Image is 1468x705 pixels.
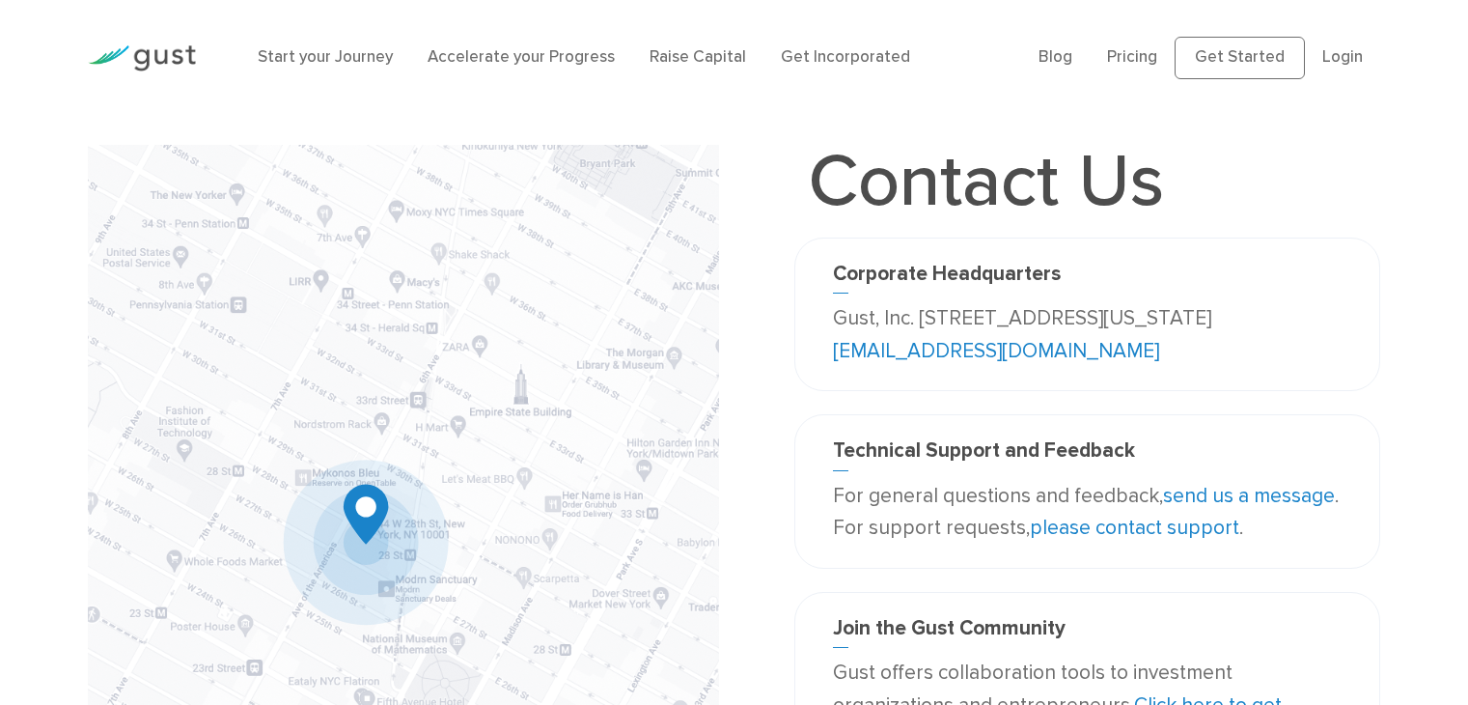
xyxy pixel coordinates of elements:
[258,47,393,67] a: Start your Journey
[1030,516,1239,540] a: please contact support
[781,47,910,67] a: Get Incorporated
[1039,47,1072,67] a: Blog
[833,438,1341,470] h3: Technical Support and Feedback
[88,45,196,71] img: Gust Logo
[833,262,1341,294] h3: Corporate Headquarters
[794,145,1178,218] h1: Contact Us
[1107,47,1157,67] a: Pricing
[833,480,1341,545] p: For general questions and feedback, . For support requests, .
[1175,37,1305,79] a: Get Started
[1163,484,1335,508] a: send us a message
[650,47,746,67] a: Raise Capital
[833,302,1341,367] p: Gust, Inc. [STREET_ADDRESS][US_STATE]
[833,616,1341,648] h3: Join the Gust Community
[833,339,1159,363] a: [EMAIL_ADDRESS][DOMAIN_NAME]
[428,47,615,67] a: Accelerate your Progress
[1322,47,1363,67] a: Login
